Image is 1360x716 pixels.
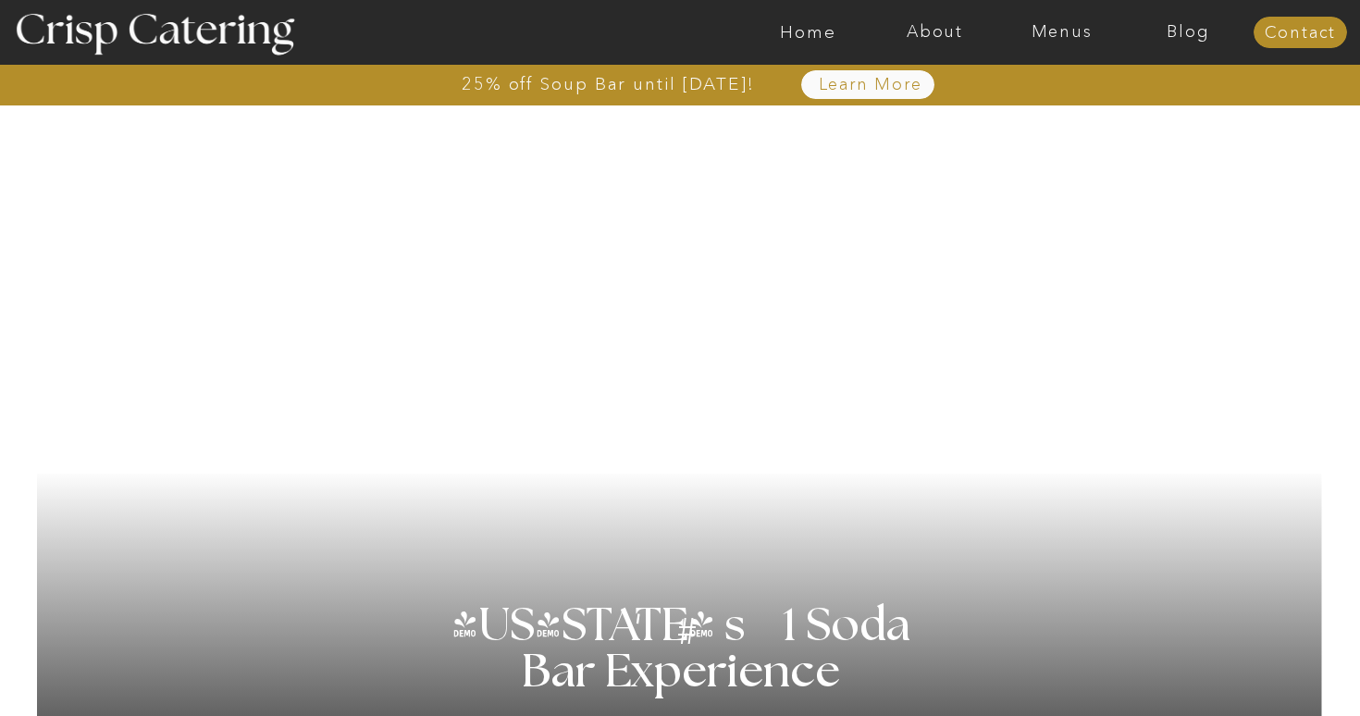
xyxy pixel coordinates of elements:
[1212,623,1360,716] iframe: podium webchat widget bubble
[395,75,822,93] a: 25% off Soup Bar until [DATE]!
[1254,24,1347,43] a: Contact
[745,23,872,42] a: Home
[601,603,677,649] h3: '
[775,76,965,94] a: Learn More
[637,613,742,667] h3: #
[872,23,998,42] a: About
[1125,23,1252,42] a: Blog
[998,23,1125,42] a: Menus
